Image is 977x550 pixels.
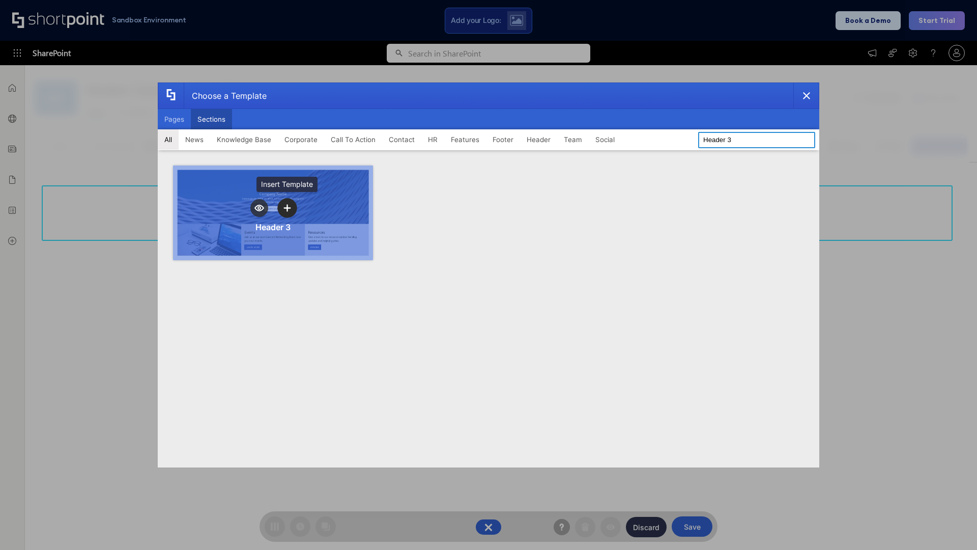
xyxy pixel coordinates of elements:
button: All [158,129,179,150]
iframe: Chat Widget [926,501,977,550]
button: Team [557,129,589,150]
div: template selector [158,82,819,468]
button: Call To Action [324,129,382,150]
button: Footer [486,129,520,150]
button: Contact [382,129,421,150]
button: Sections [191,109,232,129]
button: News [179,129,210,150]
button: Header [520,129,557,150]
button: Features [444,129,486,150]
button: Knowledge Base [210,129,278,150]
button: Corporate [278,129,324,150]
div: Choose a Template [184,83,267,108]
div: Header 3 [255,222,291,232]
button: Social [589,129,621,150]
input: Search [698,132,815,148]
button: Pages [158,109,191,129]
button: HR [421,129,444,150]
